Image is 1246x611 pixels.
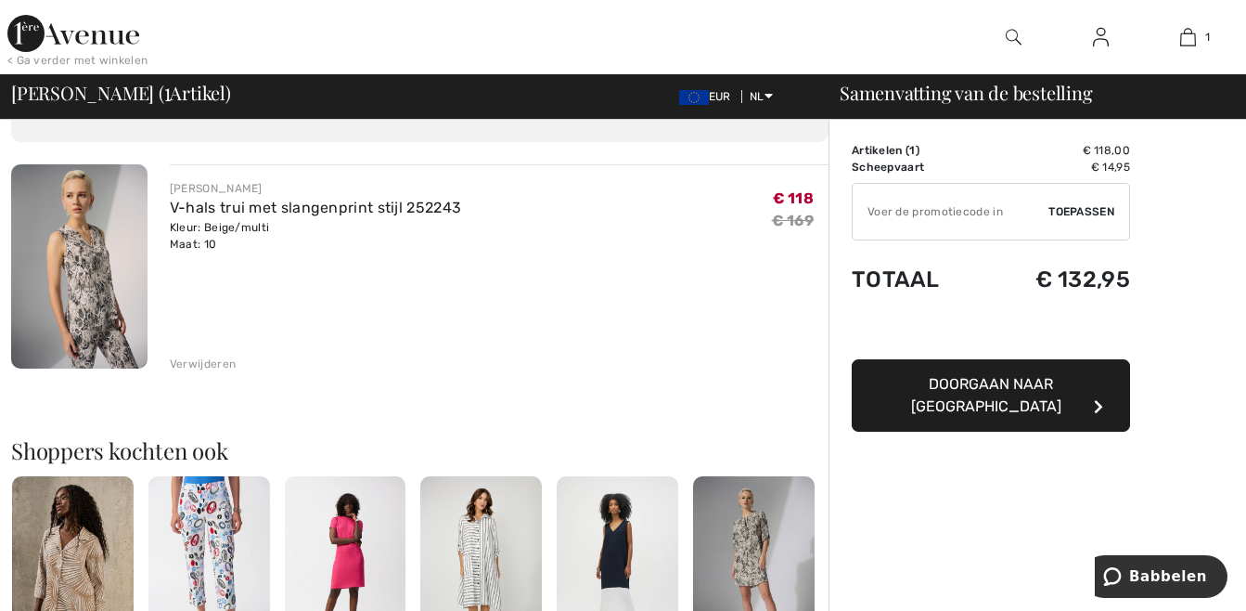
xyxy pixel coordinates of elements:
iframe: Opens a widget where you can chat to one of our agents [1095,555,1227,602]
td: Scheepvaart [852,159,985,175]
td: ) [852,142,985,159]
h2: Shoppers kochten ook [11,439,829,461]
div: [PERSON_NAME] [170,180,461,197]
td: € 14,95 [985,159,1130,175]
span: 1 [909,144,915,157]
img: Mijn tas [1180,26,1196,48]
td: Totaal [852,248,985,311]
font: [PERSON_NAME] ( [11,80,164,105]
img: 1ère Laan [7,15,139,52]
span: Toepassen [1048,203,1114,220]
img: Zoeken op de website [1006,26,1021,48]
span: Doorgaan naar [GEOGRAPHIC_DATA] [911,375,1061,415]
font: NL [750,90,764,103]
span: EUR [679,90,739,103]
input: Promo code [853,184,1048,240]
button: Doorgaan naar [GEOGRAPHIC_DATA] [852,359,1130,432]
a: Sign In [1078,26,1124,49]
div: < Ga verder met winkelen [7,52,148,69]
td: € 118,00 [985,142,1130,159]
img: Mijn info [1093,26,1109,48]
a: V-hals trui met slangenprint stijl 252243 [170,199,461,216]
s: € 169 [772,212,815,229]
font: Artikel) [170,80,230,105]
a: 1 [1145,26,1230,48]
span: € 118 [773,189,815,207]
span: 1 [164,79,171,103]
div: Samenvatting van de bestelling [817,84,1235,102]
img: Euro [679,90,709,105]
img: V-hals trui met slangenprint stijl 252243 [11,164,148,369]
font: Kleur: Beige/multi Maat: 10 [170,221,269,251]
iframe: PayPal [852,311,1130,353]
font: Artikelen ( [852,144,916,157]
td: € 132,95 [985,248,1130,311]
div: Verwijderen [170,356,236,372]
span: 1 [1205,29,1210,45]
